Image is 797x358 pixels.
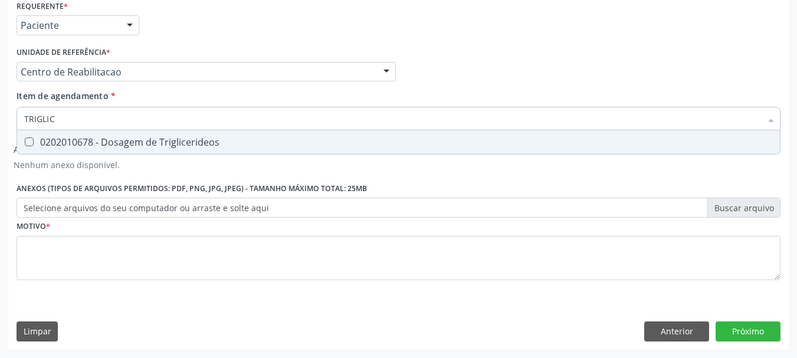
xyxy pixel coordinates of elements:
div: 0202010678 - Dosagem de Triglicerideos [24,137,773,147]
label: Unidade de referência [17,44,110,62]
input: Buscar por procedimentos [24,107,761,130]
label: Motivo [17,218,50,236]
p: Nenhum anexo disponível. [14,159,120,171]
span: Item de agendamento [17,90,109,101]
span: Paciente [21,19,115,31]
button: Limpar [17,321,58,341]
button: Próximo [716,321,780,341]
button: Anterior [644,321,709,341]
label: Anexos (Tipos de arquivos permitidos: PDF, PNG, JPG, JPEG) - Tamanho máximo total: 25MB [17,179,367,198]
h6: Anexos adicionados [14,145,120,155]
span: Centro de Reabilitacao [21,66,372,78]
